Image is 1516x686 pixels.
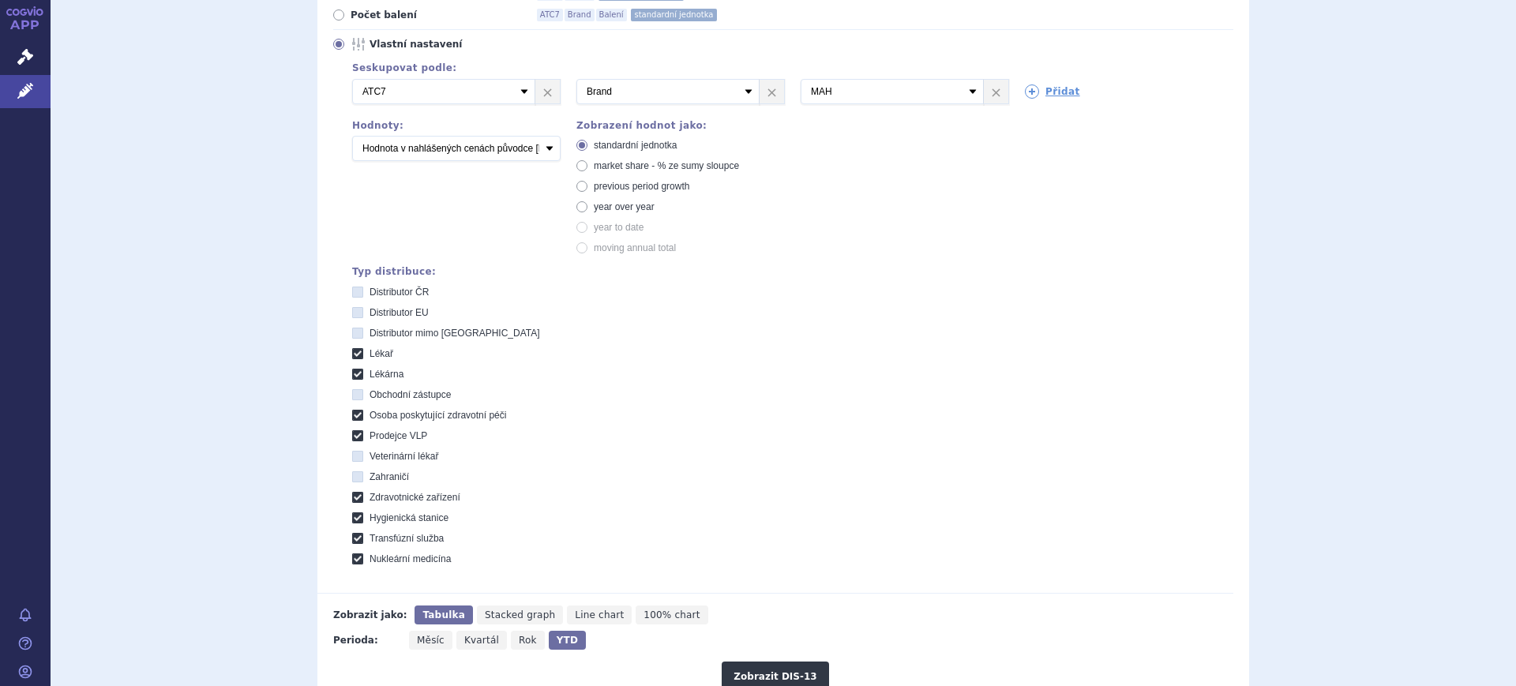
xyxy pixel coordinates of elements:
span: year over year [594,201,655,212]
span: Rok [519,635,537,646]
span: Balení [596,9,627,21]
span: Osoba poskytující zdravotní péči [370,410,506,421]
div: 3 [336,79,1233,104]
div: Seskupovat podle: [336,62,1233,73]
span: Lékárna [370,369,403,380]
span: Zahraničí [370,471,409,482]
span: YTD [557,635,578,646]
span: Stacked graph [485,609,555,620]
span: Počet balení [351,9,524,21]
span: previous period growth [594,181,689,192]
span: Distributor mimo [GEOGRAPHIC_DATA] [370,328,540,339]
span: ATC7 [537,9,563,21]
a: × [760,80,784,103]
a: × [535,80,560,103]
span: Prodejce VLP [370,430,427,441]
span: 100% chart [644,609,700,620]
span: Hygienická stanice [370,512,448,523]
span: Distributor ČR [370,287,429,298]
a: × [984,80,1008,103]
span: year to date [594,222,644,233]
div: Zobrazit jako: [333,605,407,624]
span: Vlastní nastavení [370,38,543,51]
span: Veterinární lékař [370,451,438,462]
a: Přidat [1025,84,1080,99]
span: Kvartál [464,635,499,646]
span: Nukleární medicína [370,553,451,564]
span: Obchodní zástupce [370,389,451,400]
div: Perioda: [333,631,401,650]
span: standardní jednotka [631,9,716,21]
span: Transfúzní služba [370,533,444,544]
div: Hodnoty: [352,120,561,131]
span: market share - % ze sumy sloupce [594,160,739,171]
div: Typ distribuce: [352,266,1233,277]
span: Tabulka [422,609,464,620]
span: Distributor EU [370,307,429,318]
span: standardní jednotka [594,140,677,151]
span: moving annual total [594,242,676,253]
span: Brand [565,9,595,21]
span: Lékař [370,348,393,359]
span: Line chart [575,609,624,620]
span: Měsíc [417,635,445,646]
div: Zobrazení hodnot jako: [576,120,785,131]
span: Zdravotnické zařízení [370,492,460,503]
